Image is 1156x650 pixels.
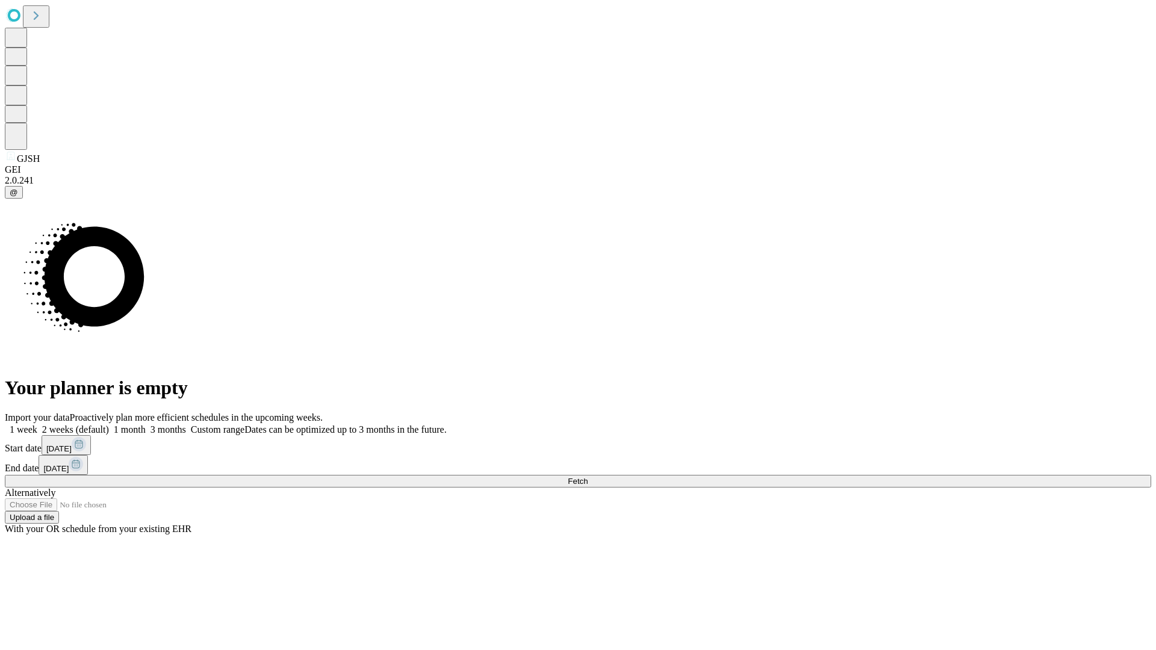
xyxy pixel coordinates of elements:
span: 1 month [114,424,146,435]
button: [DATE] [42,435,91,455]
button: [DATE] [39,455,88,475]
span: Dates can be optimized up to 3 months in the future. [244,424,446,435]
span: Import your data [5,412,70,422]
span: [DATE] [46,444,72,453]
h1: Your planner is empty [5,377,1151,399]
span: 3 months [151,424,186,435]
span: 1 week [10,424,37,435]
button: Fetch [5,475,1151,487]
span: Custom range [191,424,244,435]
span: [DATE] [43,464,69,473]
span: @ [10,188,18,197]
button: Upload a file [5,511,59,524]
span: Proactively plan more efficient schedules in the upcoming weeks. [70,412,323,422]
div: GEI [5,164,1151,175]
div: Start date [5,435,1151,455]
span: GJSH [17,153,40,164]
div: 2.0.241 [5,175,1151,186]
div: End date [5,455,1151,475]
span: 2 weeks (default) [42,424,109,435]
button: @ [5,186,23,199]
span: Alternatively [5,487,55,498]
span: Fetch [568,477,588,486]
span: With your OR schedule from your existing EHR [5,524,191,534]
